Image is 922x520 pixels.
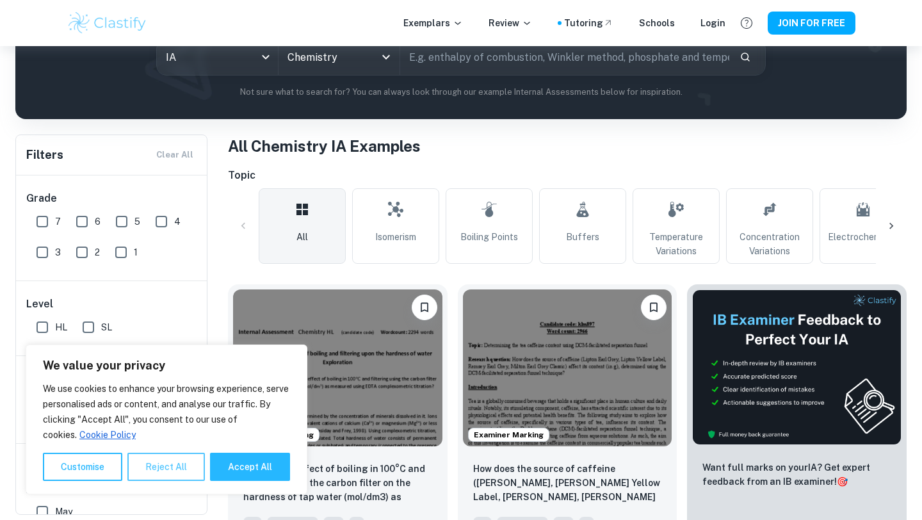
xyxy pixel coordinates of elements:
[732,230,807,258] span: Concentration Variations
[702,460,891,489] p: Want full marks on your IA ? Get expert feedback from an IB examiner!
[26,191,198,206] h6: Grade
[55,320,67,334] span: HL
[26,146,63,164] h6: Filters
[837,476,848,487] span: 🎯
[463,289,672,446] img: Chemistry IA example thumbnail: How does the source of caffeine (Lipton
[67,10,148,36] img: Clastify logo
[473,462,662,505] p: How does the source of caffeine (Lipton Earl Grey, Lipton Yellow Label, Remsey Earl Grey, Milton ...
[400,39,729,75] input: E.g. enthalpy of combustion, Winkler method, phosphate and temperature...
[639,16,675,30] a: Schools
[134,215,140,229] span: 5
[692,289,902,445] img: Thumbnail
[55,245,61,259] span: 3
[228,134,907,158] h1: All Chemistry IA Examples
[233,289,442,446] img: Chemistry IA example thumbnail: What is the effect of boiling in 100°C a
[736,12,757,34] button: Help and Feedback
[296,230,308,244] span: All
[79,429,136,441] a: Cookie Policy
[228,168,907,183] h6: Topic
[641,295,667,320] button: Please log in to bookmark exemplars
[469,429,549,441] span: Examiner Marking
[55,215,61,229] span: 7
[700,16,725,30] a: Login
[638,230,714,258] span: Temperature Variations
[101,320,112,334] span: SL
[403,16,463,30] p: Exemplars
[375,230,416,244] span: Isomerism
[489,16,532,30] p: Review
[127,453,205,481] button: Reject All
[460,230,518,244] span: Boiling Points
[243,462,432,505] p: What is the effect of boiling in 100°C and filtering using the carbon filter on the hardness of t...
[828,230,899,244] span: Electrochemistry
[55,505,72,519] span: May
[26,86,896,99] p: Not sure what to search for? You can always look through our example Internal Assessments below f...
[566,230,599,244] span: Buffers
[210,453,290,481] button: Accept All
[95,215,101,229] span: 6
[768,12,855,35] button: JOIN FOR FREE
[564,16,613,30] a: Tutoring
[157,39,278,75] div: IA
[377,48,395,66] button: Open
[134,245,138,259] span: 1
[43,358,290,373] p: We value your privacy
[43,453,122,481] button: Customise
[412,295,437,320] button: Please log in to bookmark exemplars
[734,46,756,68] button: Search
[174,215,181,229] span: 4
[26,297,198,312] h6: Level
[43,381,290,443] p: We use cookies to enhance your browsing experience, serve personalised ads or content, and analys...
[95,245,100,259] span: 2
[26,345,307,494] div: We value your privacy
